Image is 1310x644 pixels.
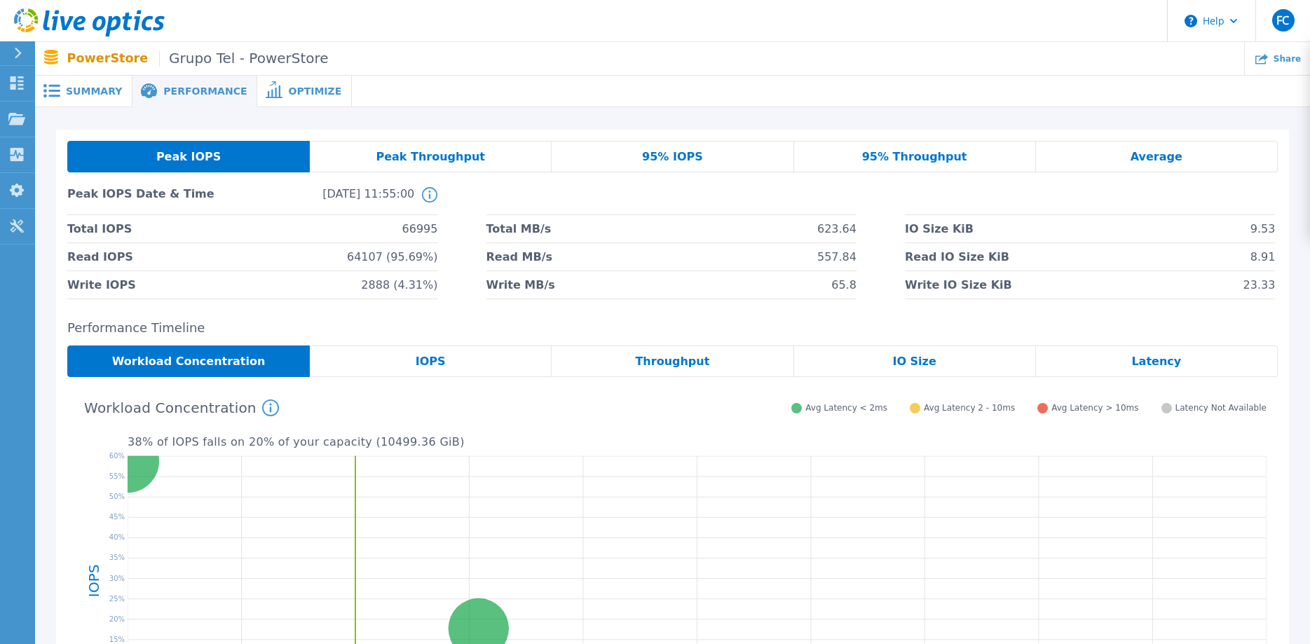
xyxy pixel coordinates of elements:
span: [DATE] 11:55:00 [241,187,415,214]
span: 557.84 [817,243,857,270]
span: Write IO Size KiB [905,271,1012,299]
p: PowerStore [67,50,329,67]
span: Grupo Tel - PowerStore [159,50,328,67]
span: 2888 (4.31%) [361,271,437,299]
span: Write IOPS [67,271,136,299]
span: 65.8 [831,271,857,299]
span: Peak IOPS [156,151,221,163]
span: Peak Throughput [376,151,485,163]
span: 95% Throughput [862,151,967,163]
span: Performance [163,86,247,96]
span: Write MB/s [486,271,555,299]
span: 66995 [402,215,438,242]
span: Latency Not Available [1175,403,1267,413]
span: Avg Latency 2 - 10ms [924,403,1015,413]
text: 15% [109,636,125,643]
h4: Workload Concentration [84,399,279,416]
span: Peak IOPS Date & Time [67,187,241,214]
span: Workload Concentration [112,356,266,367]
span: Average [1131,151,1182,163]
p: 38 % of IOPS falls on 20 % of your capacity ( 10499.36 GiB ) [128,436,1267,448]
text: 55% [109,472,125,480]
span: Throughput [635,356,709,367]
span: Latency [1131,356,1181,367]
span: 623.64 [817,215,857,242]
span: FC [1276,15,1289,26]
span: Read MB/s [486,243,552,270]
span: 9.53 [1250,215,1276,242]
span: IO Size KiB [905,215,974,242]
h4: IOPS [87,528,101,633]
span: 8.91 [1250,243,1276,270]
span: IO Size [892,356,936,367]
text: 50% [109,493,125,500]
span: 95% IOPS [642,151,703,163]
span: Total MB/s [486,215,552,242]
span: Avg Latency > 10ms [1051,403,1138,413]
span: Read IOPS [67,243,133,270]
span: Avg Latency < 2ms [805,403,887,413]
span: Read IO Size KiB [905,243,1009,270]
span: Total IOPS [67,215,132,242]
h2: Performance Timeline [67,321,1278,336]
span: Share [1274,55,1301,63]
span: Optimize [288,86,341,96]
span: 23.33 [1243,271,1276,299]
span: 64107 (95.69%) [347,243,437,270]
span: Summary [66,86,122,96]
text: 60% [109,452,125,460]
text: 45% [109,513,125,521]
span: IOPS [416,356,446,367]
